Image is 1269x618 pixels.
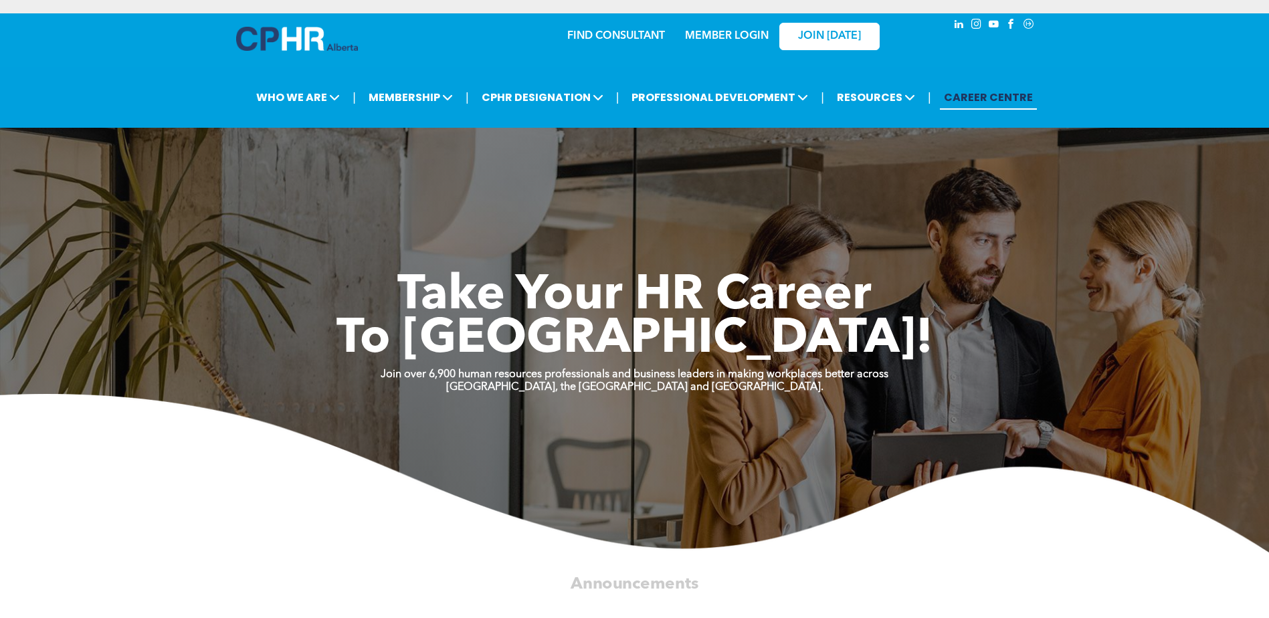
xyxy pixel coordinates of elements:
li: | [353,84,356,111]
a: FIND CONSULTANT [567,31,665,41]
a: instagram [969,17,984,35]
a: facebook [1004,17,1019,35]
span: MEMBERSHIP [365,85,457,110]
span: RESOURCES [833,85,919,110]
a: JOIN [DATE] [779,23,880,50]
span: PROFESSIONAL DEVELOPMENT [627,85,812,110]
strong: [GEOGRAPHIC_DATA], the [GEOGRAPHIC_DATA] and [GEOGRAPHIC_DATA]. [446,382,823,393]
span: WHO WE ARE [252,85,344,110]
span: To [GEOGRAPHIC_DATA]! [336,316,933,364]
a: linkedin [952,17,967,35]
li: | [821,84,824,111]
img: A blue and white logo for cp alberta [236,27,358,51]
span: Take Your HR Career [397,272,872,320]
a: MEMBER LOGIN [685,31,769,41]
a: CAREER CENTRE [940,85,1037,110]
li: | [466,84,469,111]
span: CPHR DESIGNATION [478,85,607,110]
li: | [928,84,931,111]
a: Social network [1021,17,1036,35]
span: Announcements [571,576,698,592]
span: JOIN [DATE] [798,30,861,43]
strong: Join over 6,900 human resources professionals and business leaders in making workplaces better ac... [381,369,888,380]
a: youtube [987,17,1001,35]
li: | [616,84,619,111]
